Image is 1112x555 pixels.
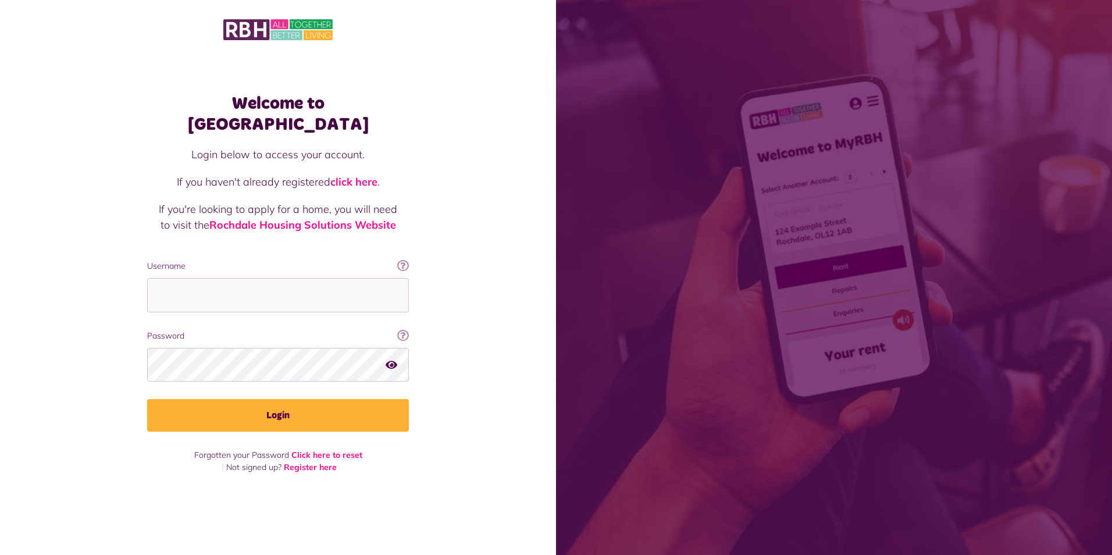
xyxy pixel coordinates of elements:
[147,399,409,432] button: Login
[159,147,397,162] p: Login below to access your account.
[284,462,337,472] a: Register here
[330,175,377,188] a: click here
[226,462,281,472] span: Not signed up?
[291,450,362,460] a: Click here to reset
[194,450,289,460] span: Forgotten your Password
[147,93,409,135] h1: Welcome to [GEOGRAPHIC_DATA]
[159,201,397,233] p: If you're looking to apply for a home, you will need to visit the
[147,260,409,272] label: Username
[147,330,409,342] label: Password
[223,17,333,42] img: MyRBH
[159,174,397,190] p: If you haven't already registered .
[209,218,396,232] a: Rochdale Housing Solutions Website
